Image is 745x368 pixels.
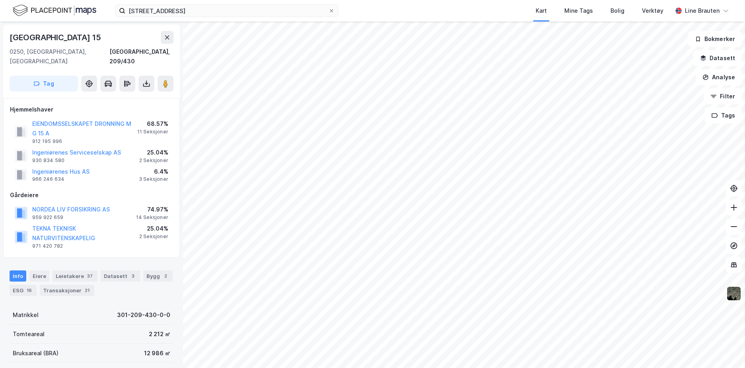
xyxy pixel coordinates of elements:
div: Kontrollprogram for chat [705,330,745,368]
img: logo.f888ab2527a4732fd821a326f86c7f29.svg [13,4,96,18]
div: Leietakere [53,270,98,282]
div: Hjemmelshaver [10,105,173,114]
div: 25.04% [139,148,168,157]
div: 966 246 634 [32,176,64,182]
div: 2 212 ㎡ [149,329,170,339]
div: ESG [10,285,37,296]
div: Transaksjoner [40,285,94,296]
div: 68.57% [137,119,168,129]
div: Bruksareal (BRA) [13,348,59,358]
div: 0250, [GEOGRAPHIC_DATA], [GEOGRAPHIC_DATA] [10,47,109,66]
div: 2 Seksjoner [139,233,168,240]
button: Tag [10,76,78,92]
div: 930 834 580 [32,157,64,164]
div: Datasett [101,270,140,282]
button: Analyse [696,69,742,85]
div: 301-209-430-0-0 [117,310,170,320]
div: Mine Tags [564,6,593,16]
div: 959 922 659 [32,214,63,221]
div: 2 [162,272,170,280]
div: 74.97% [136,205,168,214]
div: [GEOGRAPHIC_DATA], 209/430 [109,47,174,66]
div: Gårdeiere [10,190,173,200]
div: 3 [129,272,137,280]
button: Datasett [693,50,742,66]
div: 11 Seksjoner [137,129,168,135]
div: Matrikkel [13,310,39,320]
div: Tomteareal [13,329,45,339]
div: [GEOGRAPHIC_DATA] 15 [10,31,103,44]
div: 6.4% [139,167,168,176]
div: Kart [536,6,547,16]
div: 971 420 782 [32,243,63,249]
button: Filter [704,88,742,104]
button: Tags [705,108,742,123]
iframe: Chat Widget [705,330,745,368]
img: 9k= [726,286,741,301]
button: Bokmerker [688,31,742,47]
div: 37 [86,272,94,280]
div: 912 195 996 [32,138,62,145]
div: Verktøy [642,6,663,16]
div: 21 [83,286,91,294]
div: 2 Seksjoner [139,157,168,164]
div: Eiere [29,270,49,282]
div: Line Brauten [685,6,720,16]
div: 12 986 ㎡ [144,348,170,358]
div: Info [10,270,26,282]
div: 25.04% [139,224,168,233]
div: 16 [25,286,33,294]
input: Søk på adresse, matrikkel, gårdeiere, leietakere eller personer [125,5,328,17]
div: 14 Seksjoner [136,214,168,221]
div: 3 Seksjoner [139,176,168,182]
div: Bygg [143,270,173,282]
div: Bolig [610,6,624,16]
